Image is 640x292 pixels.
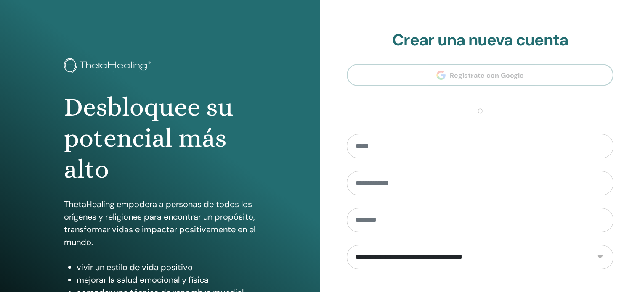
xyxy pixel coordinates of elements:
[64,198,256,248] p: ThetaHealing empodera a personas de todos los orígenes y religiones para encontrar un propósito, ...
[473,106,487,116] span: o
[64,92,256,185] h1: Desbloquee su potencial más alto
[77,261,256,274] li: vivir un estilo de vida positivo
[77,274,256,286] li: mejorar la salud emocional y física
[347,31,614,50] h2: Crear una nueva cuenta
